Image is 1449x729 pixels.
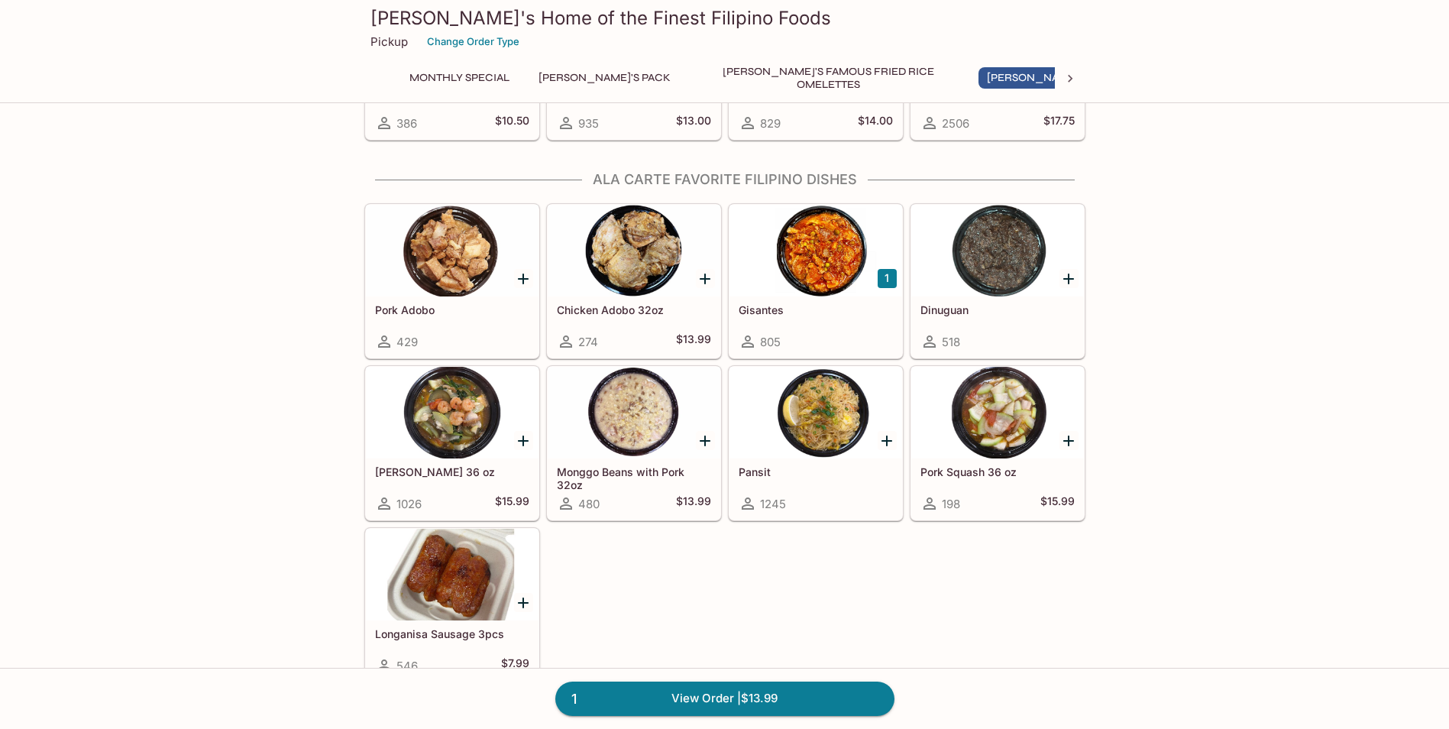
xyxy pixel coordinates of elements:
[691,67,966,89] button: [PERSON_NAME]'s Famous Fried Rice Omelettes
[370,6,1079,30] h3: [PERSON_NAME]'s Home of the Finest Filipino Foods
[676,114,711,132] h5: $13.00
[729,205,902,296] div: Gisantes
[375,303,529,316] h5: Pork Adobo
[760,335,781,349] span: 805
[1043,114,1075,132] h5: $17.75
[878,269,897,288] button: Add Gisantes
[910,366,1085,520] a: Pork Squash 36 oz198$15.99
[366,367,539,458] div: Sari Sari 36 oz
[366,205,539,296] div: Pork Adobo
[729,366,903,520] a: Pansit1245
[760,116,781,131] span: 829
[548,205,720,296] div: Chicken Adobo 32oz
[858,114,893,132] h5: $14.00
[396,335,418,349] span: 429
[676,494,711,513] h5: $13.99
[676,332,711,351] h5: $13.99
[365,366,539,520] a: [PERSON_NAME] 36 oz1026$15.99
[578,335,598,349] span: 274
[364,171,1085,188] h4: Ala Carte Favorite Filipino Dishes
[555,682,894,715] a: 1View Order |$13.99
[760,497,786,511] span: 1245
[1059,431,1079,450] button: Add Pork Squash 36 oz
[548,367,720,458] div: Monggo Beans with Pork 32oz
[729,204,903,358] a: Gisantes805
[696,431,715,450] button: Add Monggo Beans with Pork 32oz
[942,335,960,349] span: 518
[1059,269,1079,288] button: Add Dinuguan
[910,204,1085,358] a: Dinuguan518
[420,30,526,53] button: Change Order Type
[547,204,721,358] a: Chicken Adobo 32oz274$13.99
[942,116,969,131] span: 2506
[942,497,960,511] span: 198
[729,367,902,458] div: Pansit
[578,116,599,131] span: 935
[365,528,539,682] a: Longanisa Sausage 3pcs546$7.99
[547,366,721,520] a: Monggo Beans with Pork 32oz480$13.99
[911,205,1084,296] div: Dinuguan
[514,269,533,288] button: Add Pork Adobo
[401,67,518,89] button: Monthly Special
[578,497,600,511] span: 480
[375,465,529,478] h5: [PERSON_NAME] 36 oz
[920,303,1075,316] h5: Dinuguan
[396,659,418,673] span: 546
[370,34,408,49] p: Pickup
[1040,494,1075,513] h5: $15.99
[366,529,539,620] div: Longanisa Sausage 3pcs
[396,116,417,131] span: 386
[495,114,529,132] h5: $10.50
[696,269,715,288] button: Add Chicken Adobo 32oz
[739,303,893,316] h5: Gisantes
[365,204,539,358] a: Pork Adobo429
[514,431,533,450] button: Add Sari Sari 36 oz
[739,465,893,478] h5: Pansit
[878,431,897,450] button: Add Pansit
[514,593,533,612] button: Add Longanisa Sausage 3pcs
[375,627,529,640] h5: Longanisa Sausage 3pcs
[920,465,1075,478] h5: Pork Squash 36 oz
[562,688,586,710] span: 1
[557,465,711,491] h5: Monggo Beans with Pork 32oz
[495,494,529,513] h5: $15.99
[911,367,1084,458] div: Pork Squash 36 oz
[396,497,422,511] span: 1026
[557,303,711,316] h5: Chicken Adobo 32oz
[978,67,1173,89] button: [PERSON_NAME]'s Mixed Plates
[530,67,679,89] button: [PERSON_NAME]'s Pack
[501,656,529,675] h5: $7.99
